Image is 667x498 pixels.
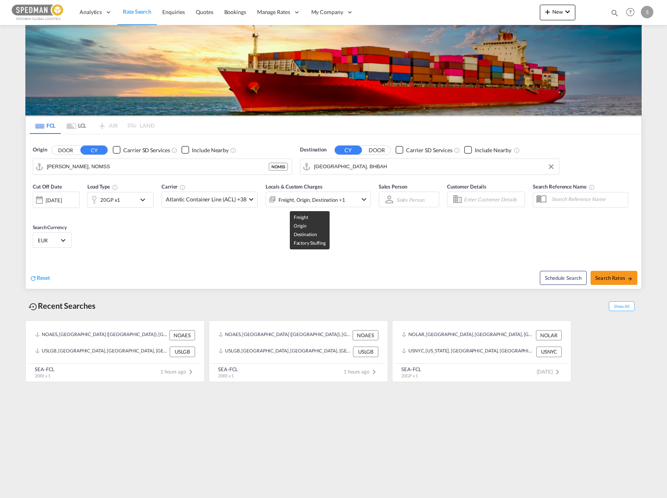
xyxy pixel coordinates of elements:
div: Include Nearby [192,146,229,154]
span: Rate Search [123,8,151,15]
div: NOAES, Alesund (Aalesund), Norway, Northern Europe, Europe [35,330,167,340]
span: Customer Details [447,183,486,190]
md-icon: icon-chevron-down [138,195,151,205]
md-icon: icon-plus 400-fg [543,7,552,16]
span: 1 hours ago [344,368,379,375]
md-icon: icon-chevron-right [553,367,562,377]
span: My Company [311,8,343,16]
div: Freight Origin Destination Factory Stuffing [279,194,345,205]
button: Search Ratesicon-arrow-right [591,271,637,285]
span: 1 hours ago [160,368,195,375]
md-checkbox: Checkbox No Ink [181,146,229,154]
md-tab-item: LCL [61,117,92,134]
div: USLGB [170,347,195,357]
div: NOAES [353,330,378,340]
md-icon: The selected Trucker/Carrierwill be displayed in the rate results If the rates are from another f... [179,184,186,190]
div: Carrier SD Services [123,146,170,154]
div: [DATE] [46,197,62,204]
span: Show All [609,301,635,311]
span: Search Reference Name [533,183,595,190]
div: USLGB, Long Beach, CA, United States, North America, Americas [218,347,351,357]
span: 20RE x 1 [35,373,50,378]
div: Freight Origin Destination Factory Stuffingicon-chevron-down [266,192,371,207]
span: Locals & Custom Charges [266,183,323,190]
md-icon: Unchecked: Search for CY (Container Yard) services for all selected carriers.Checked : Search for... [171,147,177,153]
span: Origin [33,146,47,154]
recent-search-card: NOAES, [GEOGRAPHIC_DATA] ([GEOGRAPHIC_DATA]), [GEOGRAPHIC_DATA], [GEOGRAPHIC_DATA], [GEOGRAPHIC_D... [209,320,388,382]
span: Freight Origin Destination Factory Stuffing [294,214,326,246]
span: Carrier [161,183,186,190]
md-select: Select Currency: € EUREuro [37,235,67,246]
span: Atlantic Container Line (ACL) +38 [166,196,247,203]
div: S [641,6,653,18]
button: Note: By default Schedule search will only considerorigin ports, destination ports and cut off da... [540,271,587,285]
md-input-container: Moss, NOMSS [33,159,292,174]
span: [DATE] [537,368,562,375]
md-icon: Your search will be saved by the below given name [589,184,595,190]
md-icon: Unchecked: Ignores neighbouring ports when fetching rates.Checked : Includes neighbouring ports w... [514,147,520,153]
recent-search-card: NOLAR, [GEOGRAPHIC_DATA], [GEOGRAPHIC_DATA], [GEOGRAPHIC_DATA], [GEOGRAPHIC_DATA] NOLARUSNYC, [US... [392,320,571,382]
span: Manage Rates [257,8,290,16]
div: Origin DOOR CY Checkbox No InkUnchecked: Search for CY (Container Yard) services for all selected... [26,134,641,289]
div: NOMSS [269,163,288,171]
button: DOOR [363,146,390,155]
div: USLGB, Long Beach, CA, United States, North America, Americas [35,347,168,357]
div: Help [624,5,641,20]
span: Cut Off Date [33,183,62,190]
div: NOAES, Alesund (Aalesund), Norway, Northern Europe, Europe [218,330,351,340]
span: Search Currency [33,224,67,230]
div: Include Nearby [475,146,511,154]
button: Clear Input [545,161,557,173]
md-icon: Unchecked: Search for CY (Container Yard) services for all selected carriers.Checked : Search for... [454,147,460,153]
img: c12ca350ff1b11efb6b291369744d907.png [12,4,64,21]
md-icon: Unchecked: Ignores neighbouring ports when fetching rates.Checked : Includes neighbouring ports w... [230,147,236,153]
div: Carrier SD Services [406,146,452,154]
span: 20RE x 1 [218,373,234,378]
div: NOLAR [536,330,562,340]
md-input-container: Bahrain, BHBAH [300,159,559,174]
div: USLGB [353,347,378,357]
md-icon: icon-arrow-right [627,276,633,281]
div: SEA-FCL [35,366,55,373]
span: New [543,9,572,15]
md-icon: icon-chevron-right [186,367,195,377]
md-checkbox: Checkbox No Ink [464,146,511,154]
span: Load Type [87,183,118,190]
md-icon: icon-chevron-right [369,367,379,377]
button: CY [335,146,362,155]
div: 20GP x1icon-chevron-down [87,192,154,208]
div: USNYC, New York, NY, United States, North America, Americas [402,347,534,357]
span: Enquiries [162,9,185,15]
span: Analytics [80,8,102,16]
md-icon: icon-refresh [30,275,37,282]
input: Search by Port [314,161,555,173]
md-select: Sales Person [396,194,425,205]
span: Sales Person [379,183,407,190]
md-icon: icon-chevron-down [563,7,572,16]
md-icon: icon-information-outline [112,184,118,190]
span: 20GP x 1 [401,373,418,378]
md-checkbox: Checkbox No Ink [396,146,452,154]
button: icon-plus 400-fgNewicon-chevron-down [540,5,575,20]
div: USNYC [536,347,562,357]
div: [DATE] [33,192,80,208]
md-tab-item: FCL [30,117,61,134]
div: 20GP x1 [100,194,120,205]
div: SEA-FCL [218,366,238,373]
md-icon: icon-backup-restore [28,302,38,311]
img: LCL+%26+FCL+BACKGROUND.png [25,25,642,116]
div: NOAES [169,330,195,340]
md-checkbox: Checkbox No Ink [113,146,170,154]
div: icon-magnify [610,9,619,20]
div: icon-refreshReset [30,274,50,283]
div: NOLAR, Larvik, Norway, Northern Europe, Europe [402,330,534,340]
span: EUR [38,237,60,244]
button: CY [80,146,108,155]
recent-search-card: NOAES, [GEOGRAPHIC_DATA] ([GEOGRAPHIC_DATA]), [GEOGRAPHIC_DATA], [GEOGRAPHIC_DATA], [GEOGRAPHIC_D... [25,320,205,382]
button: DOOR [52,146,79,155]
md-pagination-wrapper: Use the left and right arrow keys to navigate between tabs [30,117,154,134]
md-icon: icon-magnify [610,9,619,17]
span: Bookings [224,9,246,15]
span: Quotes [196,9,213,15]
